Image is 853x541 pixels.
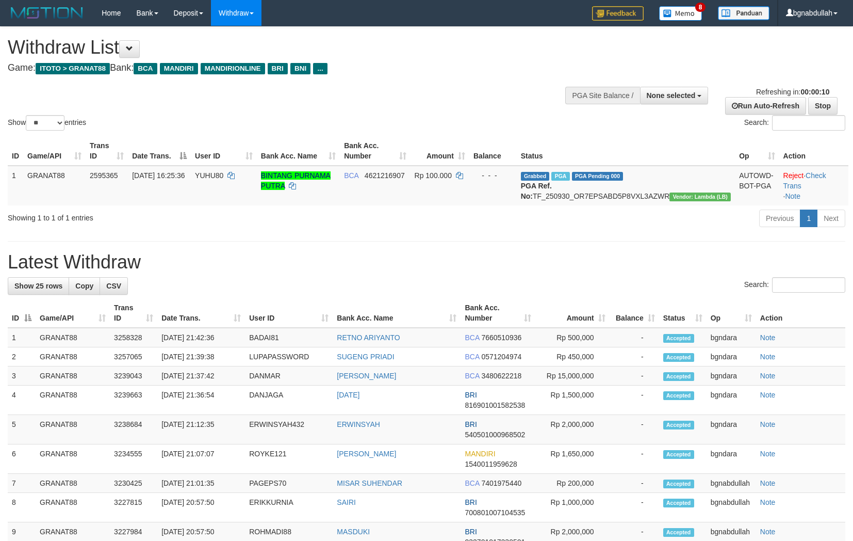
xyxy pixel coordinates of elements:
span: Copy 540501000968502 to clipboard [465,431,525,439]
th: Op: activate to sort column ascending [735,136,779,166]
td: GRANAT88 [36,474,110,493]
label: Show entries [8,115,86,131]
a: MASDUKI [337,528,370,536]
a: MISAR SUHENDAR [337,479,402,487]
td: - [610,444,659,474]
th: User ID: activate to sort column ascending [191,136,257,166]
th: Bank Acc. Number: activate to sort column ascending [461,298,535,328]
th: Bank Acc. Name: activate to sort column ascending [257,136,340,166]
th: Status [517,136,735,166]
div: Showing 1 to 1 of 1 entries [8,209,348,223]
td: bgndara [707,347,756,367]
td: LUPAPASSWORD [245,347,333,367]
th: Game/API: activate to sort column ascending [36,298,110,328]
td: 3257065 [110,347,157,367]
td: 3239663 [110,386,157,415]
td: bgndara [707,386,756,415]
a: Note [760,353,776,361]
span: BCA [344,171,358,180]
span: BRI [465,420,477,428]
td: 3227815 [110,493,157,522]
a: Previous [759,210,800,227]
th: Date Trans.: activate to sort column descending [128,136,191,166]
h4: Game: Bank: [8,63,559,73]
span: MANDIRI [160,63,198,74]
span: BCA [465,333,479,342]
th: Balance: activate to sort column ascending [610,298,659,328]
div: - - - [473,170,513,181]
a: Note [760,528,776,536]
a: Note [760,479,776,487]
a: Run Auto-Refresh [725,97,806,115]
span: Accepted [663,421,694,429]
td: GRANAT88 [36,415,110,444]
label: Search: [744,277,845,293]
img: Button%20Memo.svg [659,6,702,21]
span: Refreshing in: [756,88,829,96]
span: BRI [268,63,288,74]
span: Accepted [663,480,694,488]
strong: 00:00:10 [800,88,829,96]
span: Accepted [663,528,694,537]
span: BNI [290,63,310,74]
a: Reject [783,171,804,180]
span: Copy [75,282,93,290]
td: GRANAT88 [36,367,110,386]
a: CSV [100,277,128,295]
span: Marked by bgndany [551,172,569,181]
span: ... [313,63,327,74]
td: GRANAT88 [36,347,110,367]
th: Action [756,298,845,328]
td: 2 [8,347,36,367]
span: YUHU80 [195,171,223,180]
th: Trans ID: activate to sort column ascending [86,136,128,166]
td: ERIKKURNIA [245,493,333,522]
td: GRANAT88 [36,493,110,522]
td: bgnabdullah [707,474,756,493]
td: Rp 500,000 [535,328,610,347]
td: 3258328 [110,328,157,347]
span: 8 [695,3,706,12]
span: ITOTO > GRANAT88 [36,63,110,74]
td: - [610,415,659,444]
td: 6 [8,444,36,474]
td: 4 [8,386,36,415]
th: Bank Acc. Number: activate to sort column ascending [340,136,410,166]
span: 2595365 [90,171,118,180]
td: 1 [8,166,23,205]
td: ERWINSYAH432 [245,415,333,444]
td: - [610,347,659,367]
td: 5 [8,415,36,444]
span: BCA [134,63,157,74]
span: Copy 4621216907 to clipboard [365,171,405,180]
span: Copy 1540011959628 to clipboard [465,460,517,468]
a: Note [760,391,776,399]
h1: Latest Withdraw [8,252,845,273]
span: BCA [465,372,479,380]
th: ID [8,136,23,166]
td: 3230425 [110,474,157,493]
a: [PERSON_NAME] [337,372,396,380]
a: [DATE] [337,391,359,399]
span: Copy 7401975440 to clipboard [481,479,521,487]
th: Balance [469,136,517,166]
td: [DATE] 21:37:42 [157,367,245,386]
a: Note [760,420,776,428]
th: ID: activate to sort column descending [8,298,36,328]
td: ROYKE121 [245,444,333,474]
td: 1 [8,328,36,347]
td: · · [779,166,848,205]
td: - [610,386,659,415]
span: [DATE] 16:25:36 [132,171,185,180]
a: Note [760,372,776,380]
td: - [610,474,659,493]
th: Trans ID: activate to sort column ascending [110,298,157,328]
td: Rp 1,650,000 [535,444,610,474]
span: BRI [465,391,477,399]
td: 3 [8,367,36,386]
span: PGA Pending [572,172,624,181]
td: GRANAT88 [36,386,110,415]
span: Copy 816901001582538 to clipboard [465,401,525,409]
td: PAGEPS70 [245,474,333,493]
td: Rp 1,000,000 [535,493,610,522]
